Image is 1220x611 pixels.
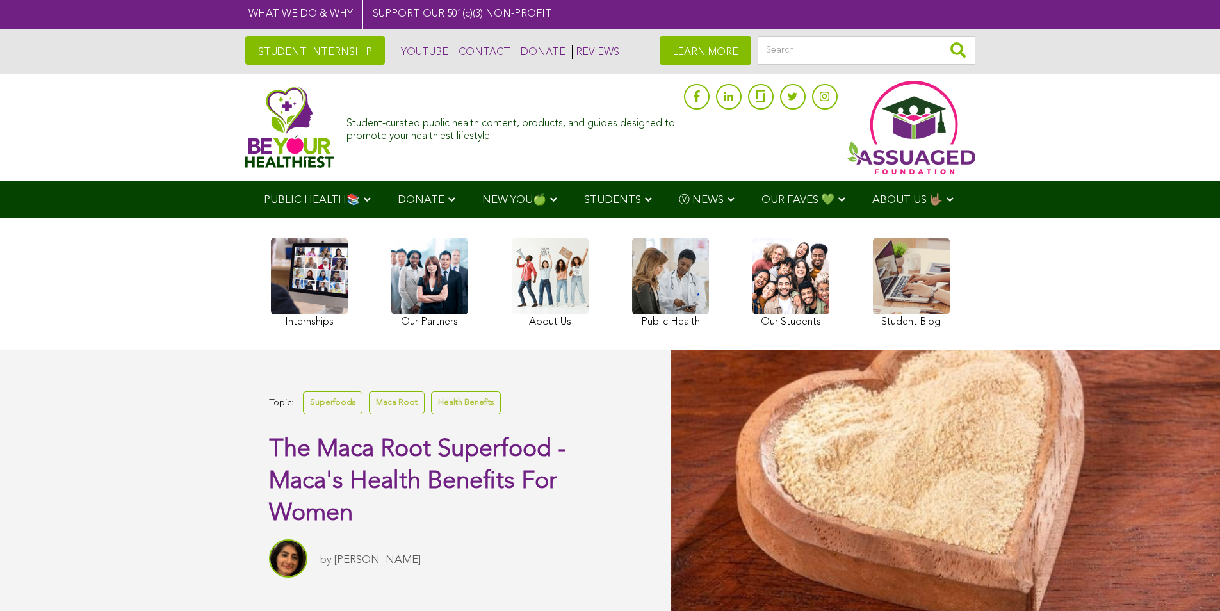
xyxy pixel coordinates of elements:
[482,195,546,206] span: NEW YOU🍏
[334,555,421,566] a: [PERSON_NAME]
[245,86,334,168] img: Assuaged
[369,391,425,414] a: Maca Root
[269,539,307,578] img: Sitara Darvish
[660,36,751,65] a: LEARN MORE
[872,195,943,206] span: ABOUT US 🤟🏽
[431,391,501,414] a: Health Benefits
[847,81,975,174] img: Assuaged App
[517,45,565,59] a: DONATE
[584,195,641,206] span: STUDENTS
[756,90,765,102] img: glassdoor
[346,111,677,142] div: Student-curated public health content, products, and guides designed to promote your healthiest l...
[245,181,975,218] div: Navigation Menu
[269,395,293,412] span: Topic:
[320,555,332,566] span: by
[398,195,444,206] span: DONATE
[761,195,834,206] span: OUR FAVES 💚
[264,195,360,206] span: PUBLIC HEALTH📚
[269,437,566,526] span: The Maca Root Superfood - Maca's Health Benefits For Women
[572,45,619,59] a: REVIEWS
[245,36,385,65] a: STUDENT INTERNSHIP
[758,36,975,65] input: Search
[398,45,448,59] a: YOUTUBE
[455,45,510,59] a: CONTACT
[1156,550,1220,611] iframe: Chat Widget
[679,195,724,206] span: Ⓥ NEWS
[303,391,362,414] a: Superfoods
